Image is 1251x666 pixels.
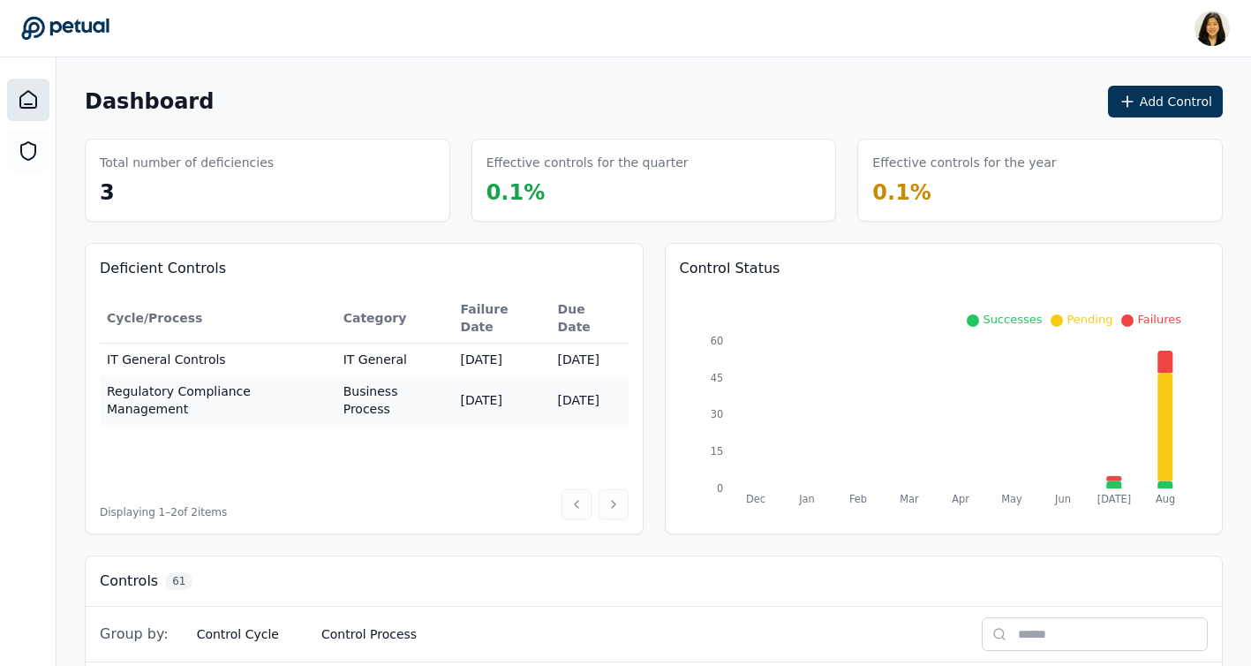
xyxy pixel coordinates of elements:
span: Group by: [100,624,169,645]
tspan: Feb [849,493,867,505]
h3: Total number of deficiencies [100,154,274,171]
td: IT General [336,344,454,376]
span: 0.1 % [872,180,931,205]
button: Control Process [307,618,431,650]
th: Failure Date [454,293,551,344]
th: Category [336,293,454,344]
td: Regulatory Compliance Management [100,375,336,425]
span: Failures [1137,313,1181,326]
tspan: May [1001,493,1022,505]
a: Go to Dashboard [21,16,109,41]
tspan: Aug [1156,493,1175,505]
tspan: 30 [710,409,723,421]
h3: Deficient Controls [100,258,629,279]
td: [DATE] [454,344,551,376]
td: [DATE] [454,375,551,425]
tspan: Jun [1054,493,1071,505]
button: Control Cycle [183,618,293,650]
td: IT General Controls [100,344,336,376]
button: Previous [561,489,592,519]
tspan: Mar [900,493,919,505]
tspan: Dec [746,493,765,505]
td: [DATE] [551,375,629,425]
td: [DATE] [551,344,629,376]
h3: Control Status [680,258,1209,279]
th: Due Date [551,293,629,344]
tspan: 0 [717,482,723,495]
tspan: Apr [952,493,969,505]
tspan: 60 [710,335,723,347]
span: 3 [100,180,115,205]
h3: Effective controls for the year [872,154,1056,171]
td: Business Process [336,375,454,425]
h3: Effective controls for the quarter [486,154,689,171]
span: Displaying 1– 2 of 2 items [100,505,227,519]
span: Successes [983,313,1042,326]
tspan: [DATE] [1097,493,1132,505]
span: 61 [165,572,192,590]
th: Cycle/Process [100,293,336,344]
tspan: Jan [798,493,815,505]
span: Pending [1066,313,1112,326]
tspan: 45 [710,372,723,384]
a: Dashboard [7,79,49,121]
span: 0.1 % [486,180,546,205]
img: Renee Park [1194,11,1230,46]
button: Add Control [1108,86,1223,117]
h3: Controls [100,571,158,592]
a: SOC [7,130,49,172]
tspan: 15 [710,445,723,458]
button: Next [599,489,629,519]
h1: Dashboard [85,87,214,116]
